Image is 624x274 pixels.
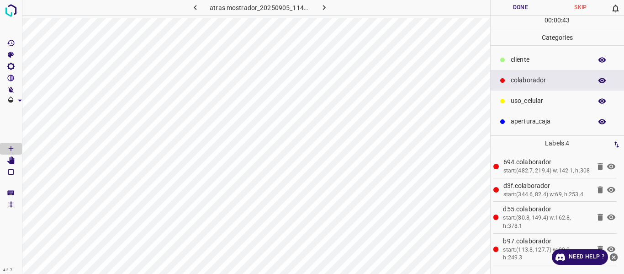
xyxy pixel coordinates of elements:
[1,267,15,274] div: 4.3.7
[608,249,619,265] button: close-help
[493,136,622,151] p: Labels 4
[503,167,591,175] div: start:(482.7, 219.4) w:142.1, h:308
[210,2,309,15] h6: atras mostrador_20250905_114446_352239.jpg
[503,191,591,199] div: start:(344.6, 82.4) w:69, h:253.4
[503,204,590,214] p: d55.colaborador
[503,157,591,167] p: 694.colaborador
[554,16,561,25] p: 00
[511,117,587,126] p: apertura_caja
[3,2,19,19] img: logo
[503,181,591,191] p: d3f.colaborador
[511,75,587,85] p: colaborador
[503,214,590,230] div: start:(80.8, 149.4) w:162.8, h:378.1
[552,249,608,265] a: Need Help ?
[503,246,590,262] div: start:(113.8, 127.7) w:99.9, h:249.3
[511,96,587,106] p: uso_celular
[545,16,570,30] div: : :
[511,55,587,64] p: cliente
[503,236,590,246] p: b97.colaborador
[545,16,552,25] p: 00
[562,16,570,25] p: 43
